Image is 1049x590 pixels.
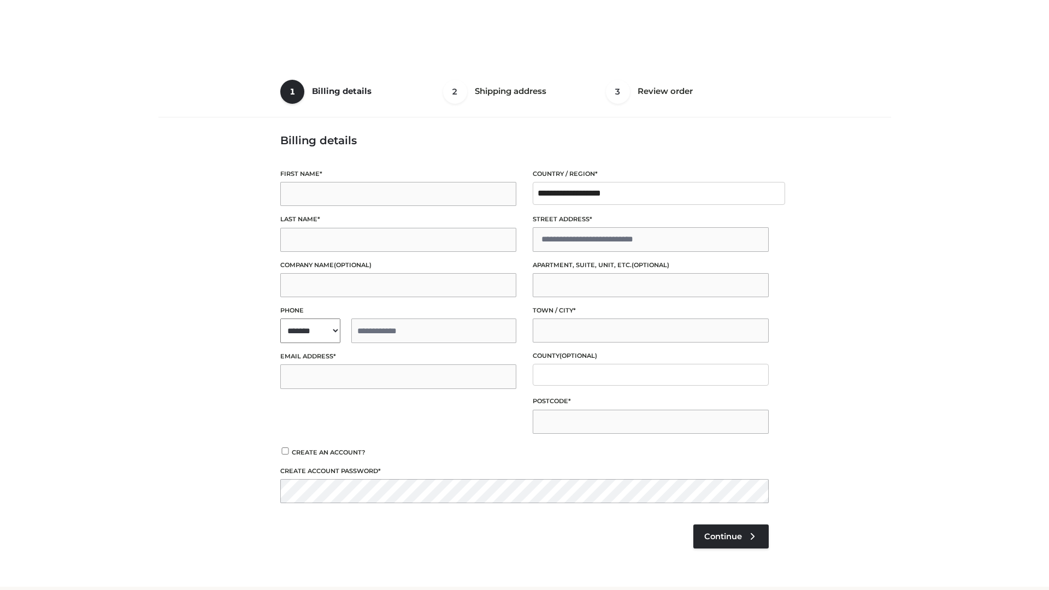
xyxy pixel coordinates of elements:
span: 1 [280,80,304,104]
label: First name [280,169,516,179]
label: Apartment, suite, unit, etc. [533,260,769,270]
label: County [533,351,769,361]
span: Review order [638,86,693,96]
span: Shipping address [475,86,546,96]
input: Create an account? [280,447,290,455]
label: Postcode [533,396,769,406]
h3: Billing details [280,134,769,147]
span: Billing details [312,86,372,96]
span: (optional) [334,261,372,269]
span: Create an account? [292,449,366,456]
span: (optional) [632,261,669,269]
label: Last name [280,214,516,225]
span: 2 [443,80,467,104]
label: Street address [533,214,769,225]
label: Country / Region [533,169,769,179]
span: Continue [704,532,742,541]
span: 3 [606,80,630,104]
span: (optional) [559,352,597,359]
a: Continue [693,524,769,548]
label: Town / City [533,305,769,316]
label: Company name [280,260,516,270]
label: Email address [280,351,516,362]
label: Create account password [280,466,769,476]
label: Phone [280,305,516,316]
